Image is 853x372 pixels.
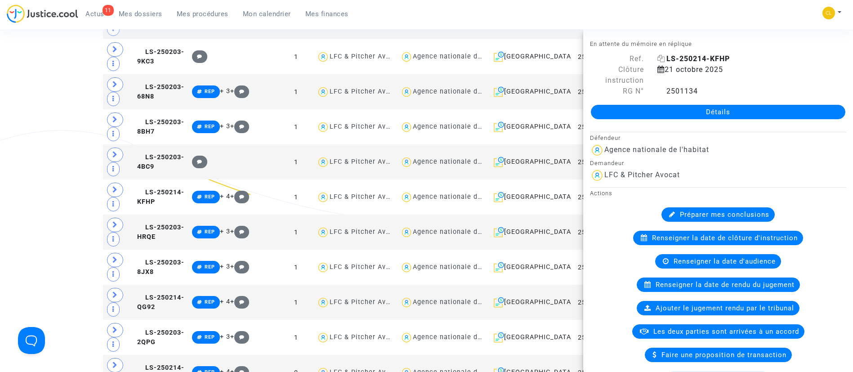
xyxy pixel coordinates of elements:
[205,299,215,305] span: REP
[494,262,504,273] img: icon-archive.svg
[590,143,604,157] img: icon-user.svg
[400,156,413,169] img: icon-user.svg
[298,7,356,21] a: Mes finances
[279,215,313,250] td: 1
[170,7,236,21] a: Mes procédures
[413,298,512,306] div: Agence nationale de l'habitat
[413,158,512,166] div: Agence nationale de l'habitat
[400,121,413,134] img: icon-user.svg
[400,50,413,63] img: icon-user.svg
[680,211,769,219] span: Préparer mes conclusions
[494,51,504,62] img: icon-archive.svg
[330,123,401,130] div: LFC & Pitcher Avocat
[220,228,230,235] span: + 3
[230,298,250,305] span: +
[571,320,613,355] td: 2500935
[490,262,568,273] div: [GEOGRAPHIC_DATA]
[220,193,230,200] span: + 4
[243,10,291,18] span: Mon calendrier
[205,124,215,130] span: REP
[400,85,413,99] img: icon-user.svg
[413,263,512,271] div: Agence nationale de l'habitat
[490,86,568,97] div: [GEOGRAPHIC_DATA]
[317,85,330,99] img: icon-user.svg
[666,54,730,63] b: LS-250214-KFHP
[78,7,112,21] a: 11Actus
[220,298,230,305] span: + 4
[400,296,413,309] img: icon-user.svg
[571,144,613,179] td: 2500270
[413,88,512,95] div: Agence nationale de l'habitat
[317,191,330,204] img: icon-user.svg
[590,40,692,47] small: En attente du mémoire en réplique
[230,263,250,270] span: +
[656,304,794,312] span: Ajouter le jugement rendu par le tribunal
[112,7,170,21] a: Mes dossiers
[490,121,568,132] div: [GEOGRAPHIC_DATA]
[571,250,613,285] td: 2500936
[103,5,114,16] div: 11
[571,109,613,144] td: 2501506
[490,297,568,308] div: [GEOGRAPHIC_DATA]
[279,250,313,285] td: 1
[317,226,330,239] img: icon-user.svg
[494,192,504,202] img: icon-archive.svg
[317,121,330,134] img: icon-user.svg
[220,122,230,130] span: + 3
[413,53,512,60] div: Agence nationale de l'habitat
[279,144,313,179] td: 1
[400,226,413,239] img: icon-user.svg
[490,227,568,238] div: [GEOGRAPHIC_DATA]
[490,192,568,202] div: [GEOGRAPHIC_DATA]
[279,39,313,74] td: 1
[494,86,504,97] img: icon-archive.svg
[230,193,250,200] span: +
[652,234,798,242] span: Renseigner la date de clôture d'instruction
[220,263,230,270] span: + 3
[137,153,184,171] span: LS-250203-4BC9
[220,87,230,95] span: + 3
[571,179,613,215] td: 2501134
[330,88,401,95] div: LFC & Pitcher Avocat
[330,298,401,306] div: LFC & Pitcher Avocat
[220,333,230,341] span: + 3
[317,331,330,344] img: icon-user.svg
[661,351,786,359] span: Faire une proposition de transaction
[494,332,504,343] img: icon-archive.svg
[305,10,348,18] span: Mes finances
[205,264,215,270] span: REP
[604,145,709,154] div: Agence nationale de l'habitat
[490,51,568,62] div: [GEOGRAPHIC_DATA]
[137,294,184,311] span: LS-250214-QG92
[400,261,413,274] img: icon-user.svg
[591,105,845,119] a: Détails
[571,74,613,109] td: 2501497
[330,158,401,166] div: LFC & Pitcher Avocat
[822,7,835,19] img: 6fca9af68d76bfc0a5525c74dfee314f
[137,83,184,101] span: LS-250203-68N8
[590,134,621,141] small: Défendeur
[317,50,330,63] img: icon-user.svg
[494,227,504,238] img: icon-archive.svg
[119,10,162,18] span: Mes dossiers
[571,285,613,320] td: 2501135
[330,193,401,201] div: LFC & Pitcher Avocat
[583,54,651,64] div: Ref.
[571,215,613,250] td: 2500939
[494,297,504,308] img: icon-archive.svg
[137,224,184,241] span: LS-250203-HRQE
[230,87,250,95] span: +
[657,87,698,95] span: 2501134
[571,39,613,74] td: 2501513
[137,259,184,276] span: LS-250203-8JX8
[317,261,330,274] img: icon-user.svg
[494,121,504,132] img: icon-archive.svg
[490,157,568,167] div: [GEOGRAPHIC_DATA]
[18,327,45,354] iframe: Help Scout Beacon - Open
[230,228,250,235] span: +
[205,229,215,235] span: REP
[230,333,250,341] span: +
[137,329,184,346] span: LS-250203-2QPG
[604,170,680,179] div: LFC & Pitcher Avocat
[7,4,78,23] img: jc-logo.svg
